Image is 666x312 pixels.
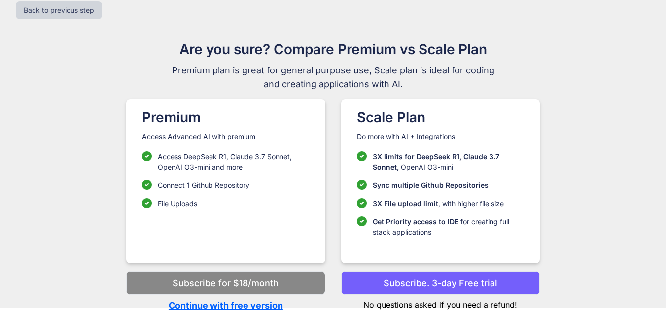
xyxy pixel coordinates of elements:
[142,151,152,161] img: checklist
[373,217,458,226] span: Get Priority access to IDE
[357,107,524,128] h1: Scale Plan
[373,216,524,237] p: for creating full stack applications
[357,216,367,226] img: checklist
[168,64,499,91] span: Premium plan is great for general purpose use, Scale plan is ideal for coding and creating applic...
[373,151,524,172] p: OpenAI O3-mini
[158,198,197,208] p: File Uploads
[168,39,499,60] h1: Are you sure? Compare Premium vs Scale Plan
[357,198,367,208] img: checklist
[384,277,497,290] p: Subscribe. 3-day Free trial
[16,1,102,19] button: Back to previous step
[373,180,489,190] p: Sync multiple Github Repositories
[357,151,367,161] img: checklist
[373,198,504,208] p: , with higher file size
[158,151,309,172] p: Access DeepSeek R1, Claude 3.7 Sonnet, OpenAI O3-mini and more
[158,180,249,190] p: Connect 1 Github Repository
[357,132,524,141] p: Do more with AI + Integrations
[142,132,309,141] p: Access Advanced AI with premium
[142,107,309,128] h1: Premium
[142,180,152,190] img: checklist
[341,271,540,295] button: Subscribe. 3-day Free trial
[126,271,325,295] button: Subscribe for $18/month
[173,277,279,290] p: Subscribe for $18/month
[373,152,499,171] span: 3X limits for DeepSeek R1, Claude 3.7 Sonnet,
[373,199,438,208] span: 3X File upload limit
[341,295,540,311] p: No questions asked if you need a refund!
[142,198,152,208] img: checklist
[357,180,367,190] img: checklist
[126,299,325,312] p: Continue with free version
